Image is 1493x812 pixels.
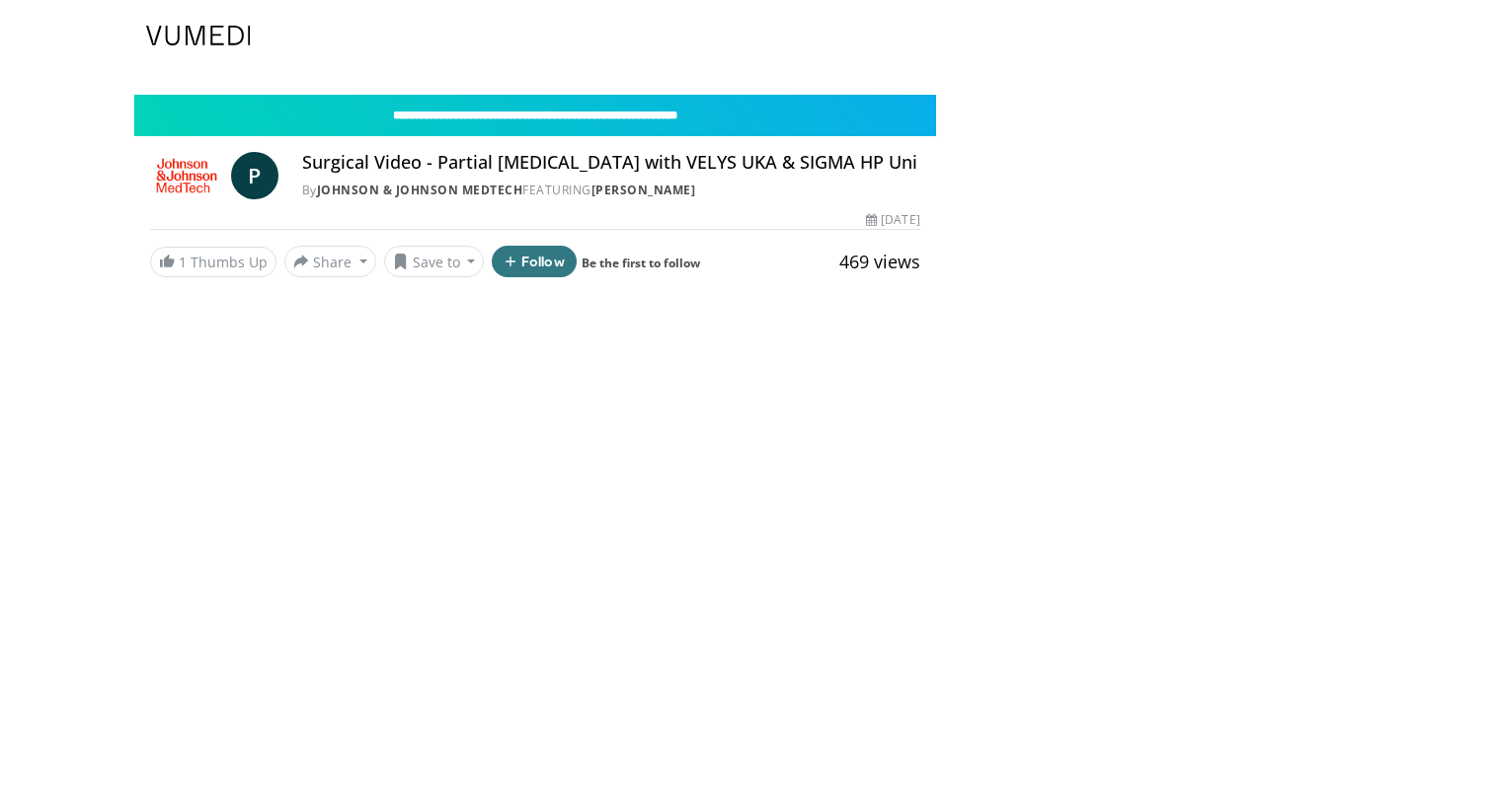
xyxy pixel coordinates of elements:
[839,250,920,273] span: 469 views
[317,182,523,198] a: Johnson & Johnson MedTech
[302,152,920,174] h4: Surgical Video - Partial [MEDICAL_DATA] with VELYS UKA & SIGMA HP Uni
[150,152,223,199] img: Johnson & Johnson MedTech
[146,26,251,45] img: VuMedi Logo
[284,246,376,277] button: Share
[150,247,276,277] a: 1 Thumbs Up
[384,246,485,277] button: Save to
[582,255,700,271] a: Be the first to follow
[591,182,696,198] a: [PERSON_NAME]
[866,211,919,229] div: [DATE]
[492,246,577,277] button: Follow
[302,182,920,199] div: By FEATURING
[179,253,187,271] span: 1
[231,152,278,199] a: P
